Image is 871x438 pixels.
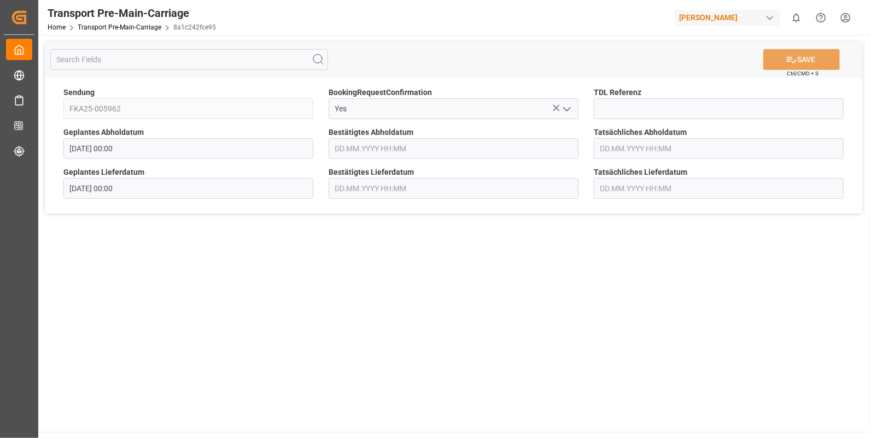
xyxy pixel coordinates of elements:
[784,5,809,30] button: show 0 new notifications
[675,7,784,28] button: [PERSON_NAME]
[329,138,578,159] input: DD.MM.YYYY HH:MM
[329,168,414,176] font: Bestätigtes Lieferdatum
[594,168,687,176] font: Tatsächliches Lieferdatum
[809,5,833,30] button: Help Center
[63,178,313,199] input: DD.MM.YYYY HH:MM
[594,128,687,137] font: Tatsächliches Abholdatum
[679,12,738,23] font: [PERSON_NAME]
[594,88,641,97] font: TDL Referenz
[63,138,313,159] input: DD.MM.YYYY HH:MM
[50,49,328,70] input: Search Fields
[329,128,413,137] font: Bestätigtes Abholdatum
[787,69,819,78] span: Ctrl/CMD + S
[63,128,144,137] font: Geplantes Abholdatum
[797,54,815,66] font: SAVE
[329,178,578,199] input: DD.MM.YYYY HH:MM
[763,49,840,70] button: SAVE
[78,23,161,31] a: Transport Pre-Main-Carriage
[594,138,844,159] input: DD.MM.YYYY HH:MM
[329,88,432,97] font: BookingRequestConfirmation
[63,88,95,97] font: Sendung
[594,178,844,199] input: DD.MM.YYYY HH:MM
[63,168,144,176] font: Geplantes Lieferdatum
[48,5,216,21] div: Transport Pre-Main-Carriage
[48,23,66,31] a: Home
[558,100,575,117] button: open menu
